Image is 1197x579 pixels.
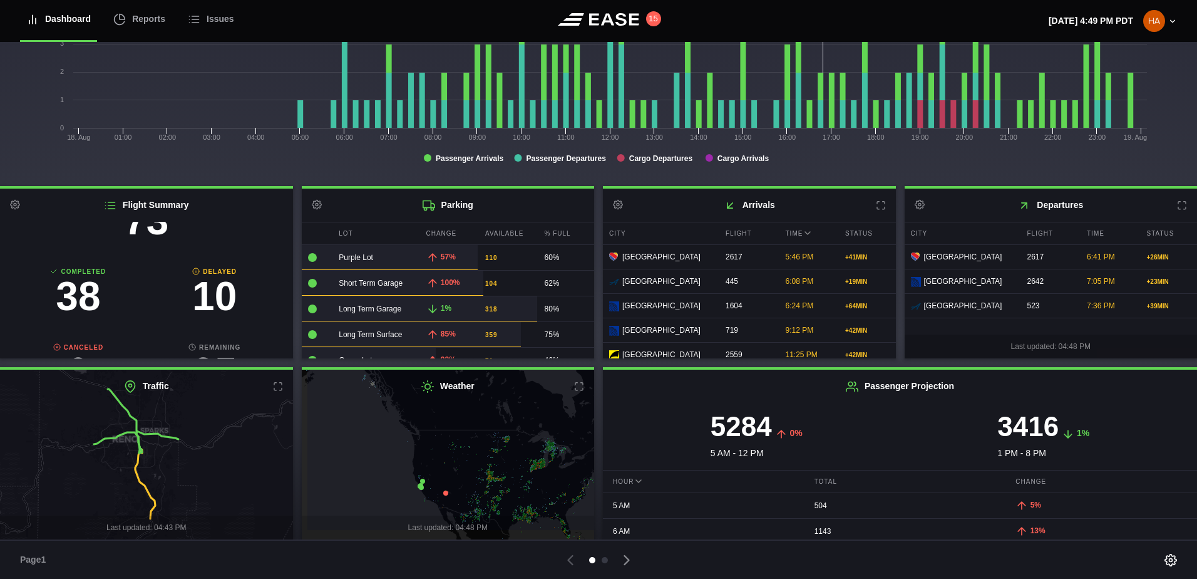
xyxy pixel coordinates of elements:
div: 1604 [719,294,776,318]
b: Delayed [146,267,283,276]
div: + 42 MIN [845,350,890,360]
div: 46% [545,355,588,366]
text: 09:00 [469,133,486,141]
button: 15 [646,11,661,26]
span: 11:25 PM [786,350,818,359]
text: 06:00 [336,133,353,141]
text: 02:00 [159,133,177,141]
b: Remaining [146,343,283,352]
text: 12:00 [602,133,619,141]
h3: 0 [10,352,146,392]
div: + 39 MIN [1147,301,1191,311]
a: Completed38 [10,267,146,323]
tspan: Passenger Departures [526,154,606,163]
div: + 64 MIN [845,301,890,311]
text: 03:00 [203,133,220,141]
div: Change [1005,471,1197,493]
span: Page 1 [20,553,51,566]
span: 1% [441,304,451,313]
div: + 41 MIN [845,253,890,262]
div: 2617 [719,245,776,269]
div: Lot [332,222,416,244]
tspan: Cargo Arrivals [717,154,769,163]
div: Time [779,222,836,244]
b: 318 [485,305,498,314]
div: 6 AM [603,519,794,543]
b: Canceled [10,343,146,352]
a: Remaining25 [146,343,283,399]
text: 17:00 [823,133,840,141]
div: + 26 MIN [1147,253,1191,262]
a: Canceled0 [10,343,146,399]
text: 16:00 [779,133,796,141]
span: 7:36 PM [1087,301,1115,310]
span: [GEOGRAPHIC_DATA] [622,325,701,336]
span: 100% [441,278,460,287]
span: 5:46 PM [786,253,814,261]
div: + 42 MIN [845,326,890,335]
div: 80% [545,303,588,315]
b: 359 [485,330,498,340]
span: Long Term Garage [339,305,401,313]
span: [GEOGRAPHIC_DATA] [622,300,701,311]
text: 22:00 [1044,133,1062,141]
text: 18:00 [867,133,885,141]
div: Status [839,222,896,244]
text: 14:00 [690,133,707,141]
div: 1 PM - 8 PM [900,413,1188,460]
span: 57% [441,253,456,261]
text: 10:00 [513,133,530,141]
span: Short Term Garage [339,279,403,288]
text: 08:00 [424,133,442,141]
span: Green Lot [339,356,372,365]
div: Flight [719,222,776,244]
div: + 19 MIN [845,277,890,286]
span: 0% [790,428,803,438]
span: [GEOGRAPHIC_DATA] [622,251,701,263]
tspan: Passenger Arrivals [436,154,504,163]
div: City [905,222,1018,244]
text: 1 [60,96,64,103]
h2: Weather [302,370,595,403]
h3: 25 [146,352,283,392]
span: 92% [441,355,456,364]
b: Completed [10,267,146,276]
span: 85% [441,330,456,338]
text: 04:00 [247,133,265,141]
div: 60% [545,252,588,263]
text: 13:00 [645,133,663,141]
text: 05:00 [292,133,309,141]
span: 7:05 PM [1087,277,1115,286]
p: [DATE] 4:49 PM PDT [1049,14,1133,28]
div: 2617 [1021,245,1078,269]
h2: Arrivals [603,189,896,222]
div: 1143 [804,519,996,543]
b: 104 [485,279,498,288]
span: 13% [1030,526,1045,535]
div: Hour [603,471,794,493]
img: b5913083fd3823de0062e8d8a95ced7f [1143,10,1165,32]
h2: Passenger Projection [603,370,1197,403]
span: 6:41 PM [1087,253,1115,261]
h3: 38 [10,276,146,316]
text: 3 [60,39,64,47]
div: 523 [1021,294,1078,318]
b: 71 [485,356,493,365]
div: 5 AM [603,494,794,518]
span: 5% [1030,501,1041,509]
b: 110 [485,253,498,263]
span: [GEOGRAPHIC_DATA] [622,349,701,360]
text: 20:00 [956,133,974,141]
text: 01:00 [115,133,132,141]
h3: 3416 [997,413,1059,441]
text: 07:00 [380,133,398,141]
div: 2559 [719,343,776,367]
h3: 10 [146,276,283,316]
div: 2642 [1021,269,1078,293]
text: 15:00 [734,133,752,141]
tspan: 19. Aug [1124,133,1147,141]
text: 2 [60,68,64,75]
text: 23:00 [1089,133,1106,141]
h3: 5284 [711,413,772,441]
div: Available [479,222,535,244]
